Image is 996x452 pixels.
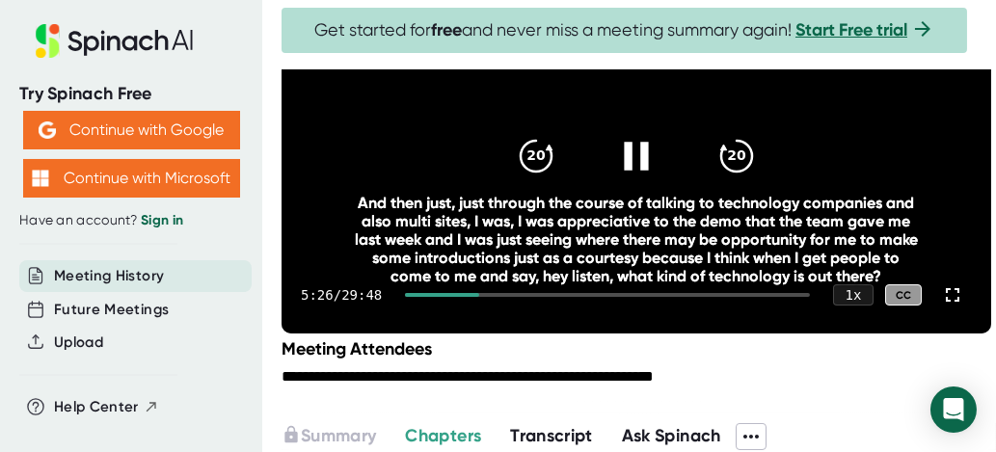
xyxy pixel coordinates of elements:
div: Try Spinach Free [19,83,243,105]
span: Get started for and never miss a meeting summary again! [314,19,934,41]
div: Meeting Attendees [282,338,996,359]
span: Transcript [510,425,593,446]
div: Have an account? [19,212,243,229]
button: Upload [54,332,103,354]
span: Chapters [405,425,481,446]
button: Help Center [54,396,159,418]
button: Future Meetings [54,299,169,321]
a: Start Free trial [795,19,907,40]
button: Continue with Microsoft [23,159,240,198]
button: Chapters [405,423,481,449]
button: Transcript [510,423,593,449]
div: And then just, just through the course of talking to technology companies and also multi sites, I... [353,194,921,285]
button: Meeting History [54,265,164,287]
img: Aehbyd4JwY73AAAAAElFTkSuQmCC [39,121,56,139]
div: 1 x [833,284,874,306]
span: Ask Spinach [622,425,721,446]
span: Summary [301,425,376,446]
div: CC [885,284,922,306]
div: 5:26 / 29:48 [301,287,382,303]
div: Open Intercom Messenger [930,386,977,433]
span: Help Center [54,396,139,418]
button: Continue with Google [23,111,240,149]
button: Ask Spinach [622,423,721,449]
a: Sign in [141,212,183,228]
div: Upgrade to access [282,423,405,450]
b: free [431,19,462,40]
button: Summary [282,423,376,449]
